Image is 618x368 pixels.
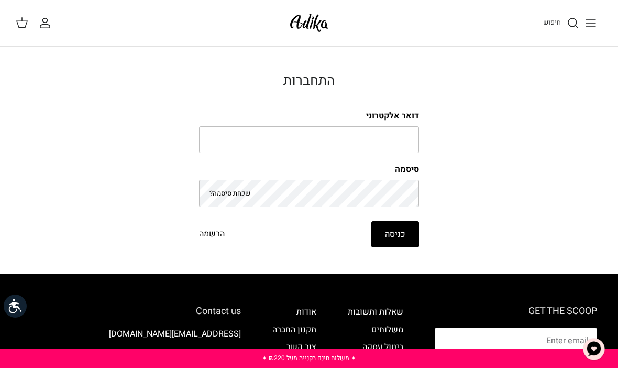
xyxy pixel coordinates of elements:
[39,17,56,29] a: החשבון שלי
[287,10,332,35] img: Adika IL
[272,323,316,336] a: תקנון החברה
[199,110,419,122] label: דואר אלקטרוני
[199,73,419,89] h2: התחברות
[579,12,602,35] button: Toggle menu
[262,353,356,363] a: ✦ משלוח חינם בקנייה מעל ₪220 ✦
[543,17,579,29] a: חיפוש
[435,328,597,355] input: Email
[286,341,316,353] a: צור קשר
[199,228,225,241] a: הרשמה
[371,323,403,336] a: משלוחים
[362,341,403,353] a: ביטול עסקה
[371,221,419,247] button: כניסה
[296,306,316,318] a: אודות
[21,306,241,317] h6: Contact us
[348,306,403,318] a: שאלות ותשובות
[435,306,597,317] h6: GET THE SCOOP
[109,328,241,340] a: [EMAIL_ADDRESS][DOMAIN_NAME]
[199,164,419,175] label: סיסמה
[578,333,610,365] button: צ'אט
[543,17,561,27] span: חיפוש
[209,188,250,198] a: שכחת סיסמה?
